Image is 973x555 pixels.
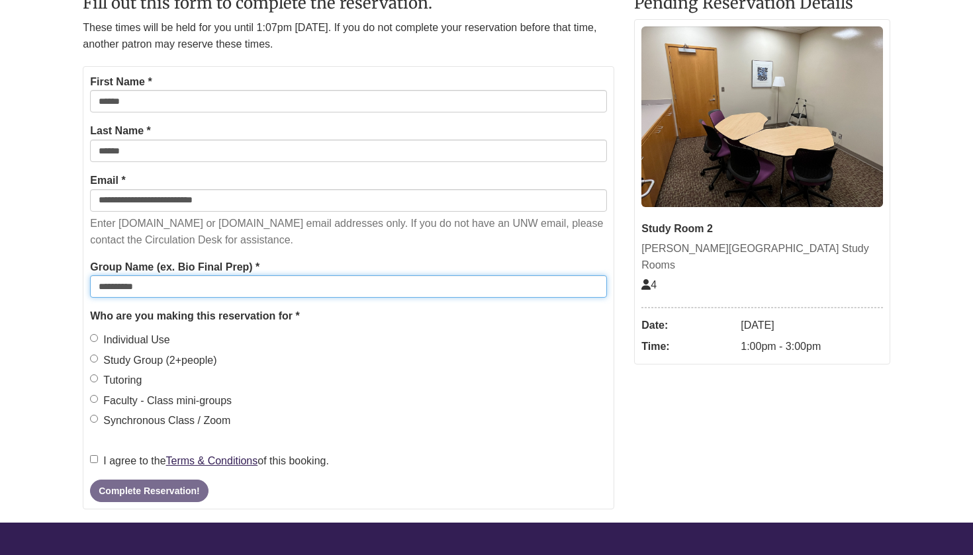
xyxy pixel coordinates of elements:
label: Faculty - Class mini-groups [90,392,232,409]
label: Tutoring [90,372,142,389]
label: Individual Use [90,331,170,349]
dt: Date: [641,315,734,336]
div: Study Room 2 [641,220,883,237]
button: Complete Reservation! [90,480,208,502]
label: I agree to the of this booking. [90,452,329,470]
legend: Who are you making this reservation for * [90,308,607,325]
span: The capacity of this space [641,279,657,290]
dd: [DATE] [741,315,883,336]
input: Synchronous Class / Zoom [90,415,98,423]
input: I agree to theTerms & Conditionsof this booking. [90,455,98,463]
input: Tutoring [90,374,98,382]
label: Email * [90,172,125,189]
label: Last Name * [90,122,151,140]
img: Study Room 2 [641,26,883,208]
dt: Time: [641,336,734,357]
label: Group Name (ex. Bio Final Prep) * [90,259,259,276]
label: Study Group (2+people) [90,352,216,369]
dd: 1:00pm - 3:00pm [741,336,883,357]
label: First Name * [90,73,152,91]
p: These times will be held for you until 1:07pm [DATE]. If you do not complete your reservation bef... [83,19,614,53]
p: Enter [DOMAIN_NAME] or [DOMAIN_NAME] email addresses only. If you do not have an UNW email, pleas... [90,215,607,249]
input: Study Group (2+people) [90,355,98,363]
a: Terms & Conditions [166,455,258,466]
label: Synchronous Class / Zoom [90,412,230,429]
input: Individual Use [90,334,98,342]
div: [PERSON_NAME][GEOGRAPHIC_DATA] Study Rooms [641,240,883,274]
input: Faculty - Class mini-groups [90,395,98,403]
